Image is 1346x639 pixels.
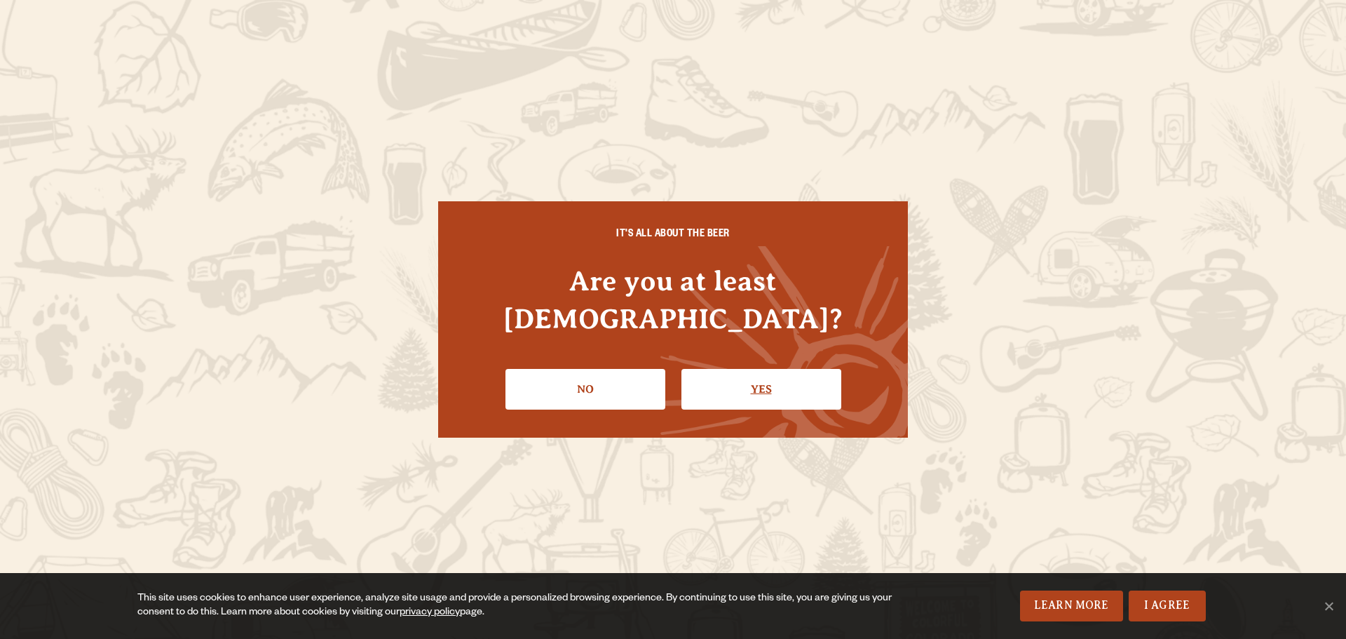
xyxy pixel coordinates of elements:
h6: IT'S ALL ABOUT THE BEER [466,229,880,242]
div: This site uses cookies to enhance user experience, analyze site usage and provide a personalized ... [137,592,903,620]
a: No [505,369,665,410]
a: Confirm I'm 21 or older [681,369,841,410]
a: I Agree [1129,591,1206,621]
a: Learn More [1020,591,1123,621]
h4: Are you at least [DEMOGRAPHIC_DATA]? [466,262,880,337]
a: privacy policy [400,607,460,619]
span: No [1321,599,1335,613]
